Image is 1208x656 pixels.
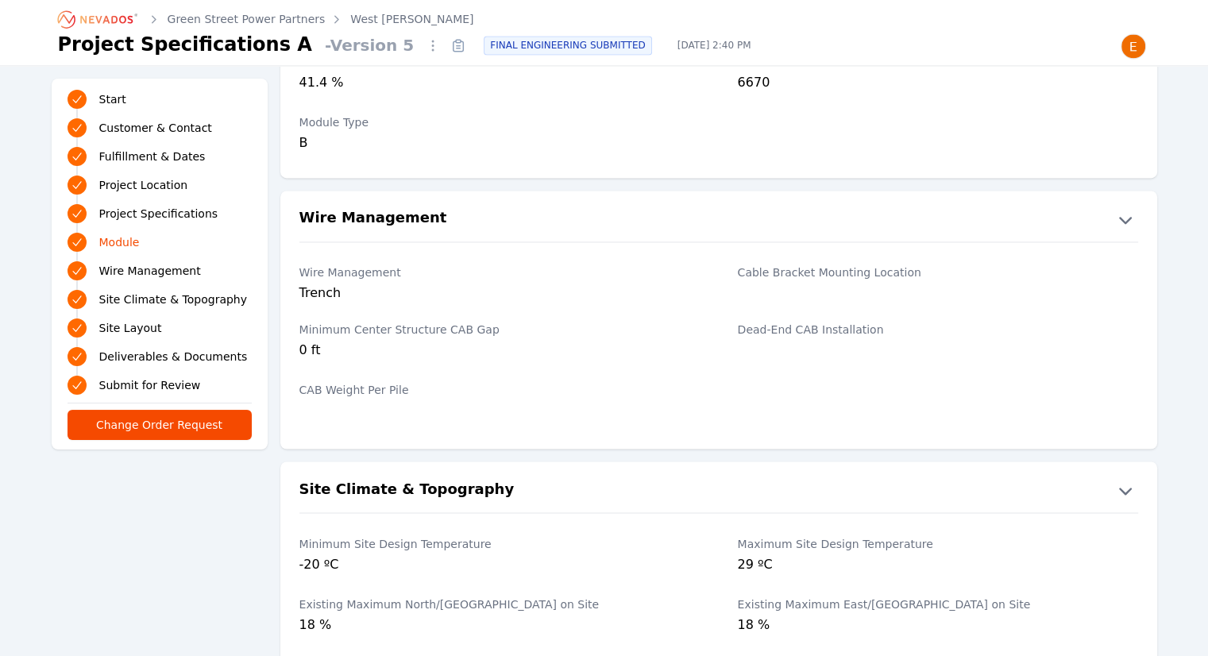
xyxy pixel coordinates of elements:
[299,615,700,637] div: 18 %
[665,39,764,52] span: [DATE] 2:40 PM
[350,11,473,27] a: West [PERSON_NAME]
[299,206,447,232] h2: Wire Management
[738,73,1138,95] div: 6670
[299,341,700,363] div: 0 ft
[99,206,218,222] span: Project Specifications
[299,264,700,280] label: Wire Management
[99,291,247,307] span: Site Climate & Topography
[299,114,700,130] label: Module Type
[99,377,201,393] span: Submit for Review
[738,615,1138,637] div: 18 %
[299,382,700,398] label: CAB Weight Per Pile
[99,177,188,193] span: Project Location
[1121,33,1146,59] img: Emily Walker
[168,11,326,27] a: Green Street Power Partners
[738,554,1138,577] div: 29 ºC
[280,477,1157,503] button: Site Climate & Topography
[299,133,700,152] div: B
[299,73,700,95] div: 41.4 %
[99,263,201,279] span: Wire Management
[99,149,206,164] span: Fulfillment & Dates
[738,596,1138,612] label: Existing Maximum East/[GEOGRAPHIC_DATA] on Site
[280,206,1157,232] button: Wire Management
[299,554,700,577] div: -20 ºC
[299,596,700,612] label: Existing Maximum North/[GEOGRAPHIC_DATA] on Site
[99,320,162,336] span: Site Layout
[299,284,700,303] div: Trench
[58,32,312,57] h1: Project Specifications A
[738,322,1138,338] label: Dead-End CAB Installation
[99,120,212,136] span: Customer & Contact
[58,6,474,32] nav: Breadcrumb
[99,91,126,107] span: Start
[299,322,700,338] label: Minimum Center Structure CAB Gap
[299,535,700,551] label: Minimum Site Design Temperature
[738,535,1138,551] label: Maximum Site Design Temperature
[68,88,252,396] nav: Progress
[99,349,248,365] span: Deliverables & Documents
[484,36,651,55] div: FINAL ENGINEERING SUBMITTED
[68,410,252,440] button: Change Order Request
[738,264,1138,280] label: Cable Bracket Mounting Location
[99,234,140,250] span: Module
[318,34,420,56] span: - Version 5
[299,477,515,503] h2: Site Climate & Topography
